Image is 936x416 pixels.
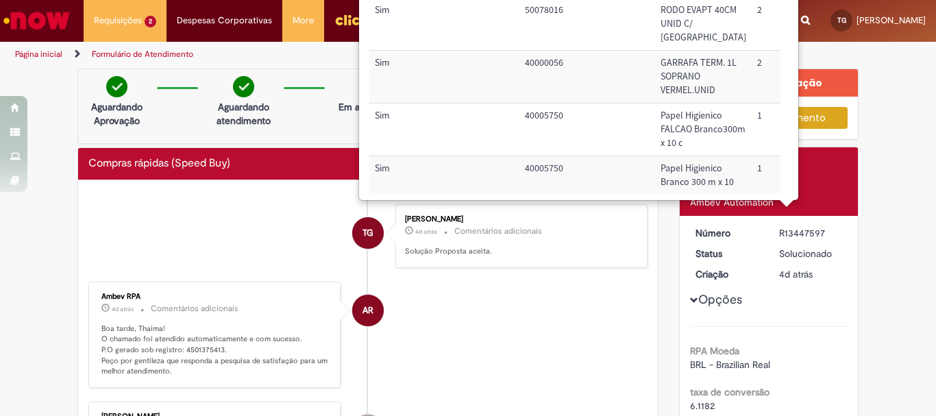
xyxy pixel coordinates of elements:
[857,14,926,26] span: [PERSON_NAME]
[177,14,272,27] span: Despesas Corporativas
[101,293,330,301] div: Ambev RPA
[369,51,519,103] td: Trigger Tipo de Pedido = Material: Sim
[690,345,739,357] b: RPA Moeda
[84,100,150,127] p: Aguardando Aprovação
[655,51,752,103] td: Descrição: GARRAFA TERM. 1L SOPRANO VERMEL.UNID
[1,7,72,34] img: ServiceNow
[779,267,843,281] div: 26/08/2025 10:54:47
[112,305,134,313] span: 4d atrás
[655,156,752,209] td: Descrição: Papel Higienico Branco 300 m x 10 cm x
[519,51,655,103] td: Código SAP Material / Serviço: 40000056
[519,156,655,209] td: Código SAP Material / Serviço: 40005750
[352,295,384,326] div: Ambev RPA
[92,49,193,60] a: Formulário de Atendimento
[151,303,238,315] small: Comentários adicionais
[415,228,437,236] time: 26/08/2025 14:30:11
[685,267,769,281] dt: Criação
[519,103,655,156] td: Código SAP Material / Serviço: 40005750
[94,14,142,27] span: Requisições
[752,103,812,156] td: Quantidade: 1
[779,268,813,280] span: 4d atrás
[369,156,519,209] td: Trigger Tipo de Pedido = Material: Sim
[454,225,542,237] small: Comentários adicionais
[690,358,770,371] span: BRL - Brazilian Real
[690,386,769,398] b: taxa de conversão
[210,100,277,127] p: Aguardando atendimento
[779,247,843,260] div: Solucionado
[293,14,314,27] span: More
[752,156,812,209] td: Quantidade: 1
[690,400,715,412] span: 6.1182
[685,226,769,240] dt: Número
[779,268,813,280] time: 26/08/2025 10:54:47
[362,294,373,327] span: AR
[101,323,330,378] p: Boa tarde, Thaima! O chamado foi atendido automaticamente e com sucesso. P.O gerado sob registro:...
[106,76,127,97] img: check-circle-green.png
[10,42,614,67] ul: Trilhas de página
[779,226,843,240] div: R13447597
[88,158,230,170] h2: Compras rápidas (Speed Buy) Histórico de tíquete
[405,246,633,257] p: Solução Proposta aceita.
[369,103,519,156] td: Trigger Tipo de Pedido = Material: Sim
[837,16,846,25] span: TG
[334,10,371,30] img: click_logo_yellow_360x200.png
[112,305,134,313] time: 26/08/2025 13:09:34
[233,76,254,97] img: check-circle-green.png
[752,51,812,103] td: Quantidade: 2
[15,49,62,60] a: Página inicial
[338,100,403,114] p: Em andamento
[145,16,156,27] span: 2
[362,217,373,249] span: TG
[685,247,769,260] dt: Status
[655,103,752,156] td: Descrição: Papel Higienico FALCAO Branco300m x 10 c
[405,215,633,223] div: [PERSON_NAME]
[352,217,384,249] div: Thaima Almeida Guimaraes
[690,195,848,209] div: Ambev Automation
[415,228,437,236] span: 4d atrás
